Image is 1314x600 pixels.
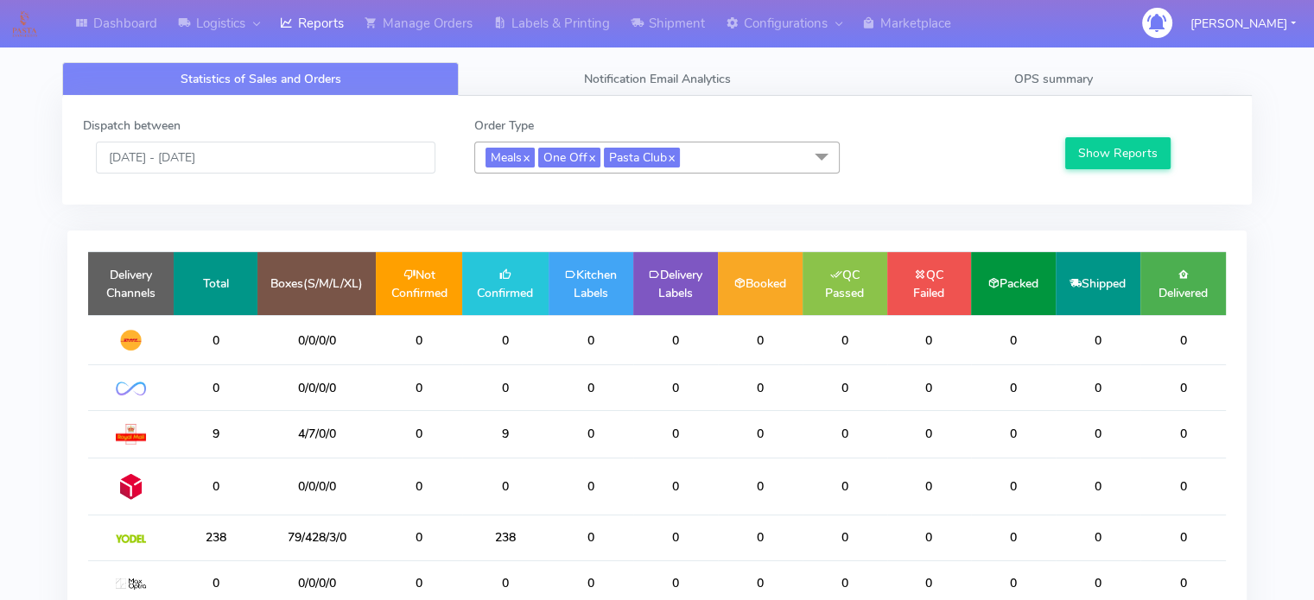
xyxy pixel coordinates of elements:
[174,315,257,365] td: 0
[376,315,462,365] td: 0
[803,458,887,515] td: 0
[1056,252,1140,315] td: Shipped
[971,410,1056,458] td: 0
[971,515,1056,560] td: 0
[718,458,803,515] td: 0
[1140,410,1226,458] td: 0
[462,315,549,365] td: 0
[1140,252,1226,315] td: Delivered
[887,252,971,315] td: QC Failed
[257,252,376,315] td: Boxes(S/M/L/XL)
[718,515,803,560] td: 0
[376,365,462,410] td: 0
[257,315,376,365] td: 0/0/0/0
[803,315,887,365] td: 0
[474,117,534,135] label: Order Type
[803,252,887,315] td: QC Passed
[1014,71,1093,87] span: OPS summary
[633,315,718,365] td: 0
[887,410,971,458] td: 0
[181,71,341,87] span: Statistics of Sales and Orders
[971,315,1056,365] td: 0
[376,515,462,560] td: 0
[549,315,633,365] td: 0
[718,365,803,410] td: 0
[88,252,174,315] td: Delivery Channels
[96,142,435,174] input: Pick the Daterange
[462,365,549,410] td: 0
[257,410,376,458] td: 4/7/0/0
[174,365,257,410] td: 0
[62,62,1252,96] ul: Tabs
[1140,315,1226,365] td: 0
[1140,515,1226,560] td: 0
[887,315,971,365] td: 0
[803,515,887,560] td: 0
[1056,410,1140,458] td: 0
[971,458,1056,515] td: 0
[174,515,257,560] td: 238
[549,365,633,410] td: 0
[83,117,181,135] label: Dispatch between
[718,315,803,365] td: 0
[587,148,595,166] a: x
[486,148,535,167] span: Meals
[633,515,718,560] td: 0
[604,148,680,167] span: Pasta Club
[462,252,549,315] td: Confirmed
[1056,515,1140,560] td: 0
[803,410,887,458] td: 0
[549,252,633,315] td: Kitchen Labels
[462,515,549,560] td: 238
[633,252,718,315] td: Delivery Labels
[116,329,146,351] img: DHL
[549,410,633,458] td: 0
[376,410,462,458] td: 0
[549,458,633,515] td: 0
[462,458,549,515] td: 0
[1065,137,1171,169] button: Show Reports
[1140,458,1226,515] td: 0
[257,458,376,515] td: 0/0/0/0
[633,365,718,410] td: 0
[116,382,146,396] img: OnFleet
[1056,458,1140,515] td: 0
[887,515,971,560] td: 0
[633,410,718,458] td: 0
[1178,6,1309,41] button: [PERSON_NAME]
[971,365,1056,410] td: 0
[174,458,257,515] td: 0
[803,365,887,410] td: 0
[116,578,146,591] img: MaxOptra
[462,410,549,458] td: 9
[584,71,731,87] span: Notification Email Analytics
[1056,365,1140,410] td: 0
[549,515,633,560] td: 0
[376,252,462,315] td: Not Confirmed
[538,148,600,167] span: One Off
[1056,315,1140,365] td: 0
[887,365,971,410] td: 0
[718,410,803,458] td: 0
[667,148,675,166] a: x
[718,252,803,315] td: Booked
[257,365,376,410] td: 0/0/0/0
[174,410,257,458] td: 9
[887,458,971,515] td: 0
[971,252,1056,315] td: Packed
[116,424,146,445] img: Royal Mail
[174,252,257,315] td: Total
[257,515,376,560] td: 79/428/3/0
[116,534,146,543] img: Yodel
[1140,365,1226,410] td: 0
[633,458,718,515] td: 0
[522,148,530,166] a: x
[116,471,146,502] img: DPD
[376,458,462,515] td: 0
